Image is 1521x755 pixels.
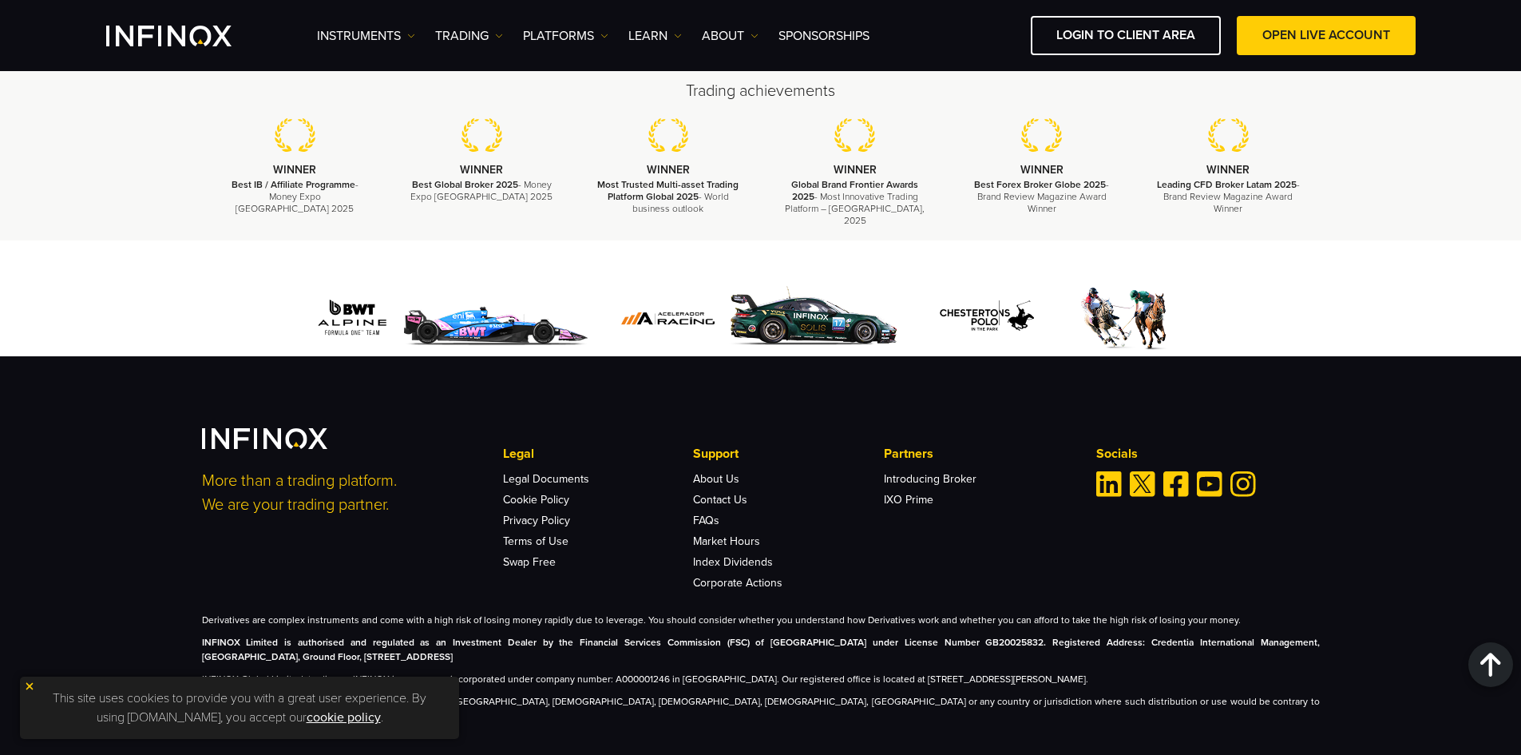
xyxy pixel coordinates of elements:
[307,709,381,725] a: cookie policy
[1096,471,1122,497] a: Linkedin
[503,472,589,486] a: Legal Documents
[1206,163,1250,177] strong: WINNER
[408,179,555,203] p: - Money Expo [GEOGRAPHIC_DATA] 2025
[884,444,1074,463] p: Partners
[460,163,503,177] strong: WINNER
[778,26,869,46] a: SPONSORSHIPS
[1020,163,1064,177] strong: WINNER
[1230,471,1256,497] a: Instagram
[503,534,568,548] a: Terms of Use
[1163,471,1189,497] a: Facebook
[412,179,518,190] strong: Best Global Broker 2025
[1197,471,1222,497] a: Youtube
[782,179,929,228] p: - Most Innovative Trading Platform – [GEOGRAPHIC_DATA], 2025
[1031,16,1221,55] a: LOGIN TO CLIENT AREA
[232,179,355,190] strong: Best IB / Affiliate Programme
[273,163,316,177] strong: WINNER
[693,555,773,569] a: Index Dividends
[24,681,35,692] img: yellow close icon
[28,685,451,731] p: This site uses cookies to provide you with a great user experience. By using [DOMAIN_NAME], you a...
[968,179,1115,216] p: - Brand Review Magazine Award Winner
[1130,471,1155,497] a: Twitter
[523,26,608,46] a: PLATFORMS
[884,472,976,486] a: Introducing Broker
[503,555,556,569] a: Swap Free
[435,26,503,46] a: TRADING
[503,493,569,507] a: Cookie Policy
[834,163,877,177] strong: WINNER
[702,26,759,46] a: ABOUT
[503,514,570,527] a: Privacy Policy
[202,469,481,517] p: More than a trading platform. We are your trading partner.
[693,493,747,507] a: Contact Us
[597,179,739,202] strong: Most Trusted Multi-asset Trading Platform Global 2025
[693,444,883,463] p: Support
[974,179,1106,190] strong: Best Forex Broker Globe 2025
[628,26,682,46] a: Learn
[222,179,369,216] p: - Money Expo [GEOGRAPHIC_DATA] 2025
[647,163,690,177] strong: WINNER
[693,534,760,548] a: Market Hours
[202,80,1320,102] h2: Trading achievements
[595,179,742,216] p: - World business outlook
[202,637,1320,662] strong: INFINOX Limited is authorised and regulated as an Investment Dealer by the Financial Services Com...
[503,444,693,463] p: Legal
[202,672,1320,686] p: INFINOX Global Limited, trading as INFINOX is a company incorporated under company number: A00000...
[693,514,719,527] a: FAQs
[1237,16,1416,55] a: OPEN LIVE ACCOUNT
[1155,179,1301,216] p: - Brand Review Magazine Award Winner
[791,179,918,202] strong: Global Brand Frontier Awards 2025
[106,26,269,46] a: INFINOX Logo
[202,694,1320,723] p: The information on this site is not directed at residents of [GEOGRAPHIC_DATA], [DEMOGRAPHIC_DATA...
[884,493,933,507] a: IXO Prime
[693,576,782,590] a: Corporate Actions
[1096,444,1320,463] p: Socials
[202,613,1320,627] p: Derivatives are complex instruments and come with a high risk of losing money rapidly due to leve...
[1157,179,1297,190] strong: Leading CFD Broker Latam 2025
[317,26,415,46] a: Instruments
[693,472,739,486] a: About Us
